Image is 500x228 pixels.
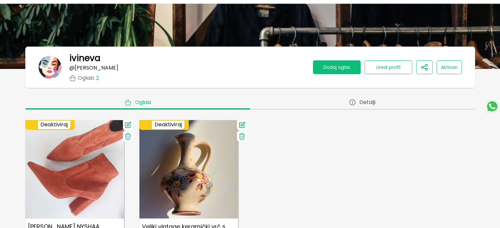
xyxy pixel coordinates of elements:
[38,56,61,79] img: banner
[323,64,350,71] span: Dodaj oglas
[139,120,238,218] img: Veliki vintage keramički vrč s ručno oslikanim cvjetovima
[313,60,361,74] button: Dodaj oglas
[96,74,99,82] span: 2
[359,99,375,106] span: Detalji
[25,120,124,218] img: Ted Baker NYSHAA gležnjače – nikad nošene, veličina 39
[437,60,462,74] button: Aktivan
[69,53,100,63] h1: ivineva
[365,60,412,74] button: Uredi profil
[135,99,151,106] span: Oglasi
[78,75,99,81] p: Oglasi :
[69,65,118,71] p: @ [PERSON_NAME]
